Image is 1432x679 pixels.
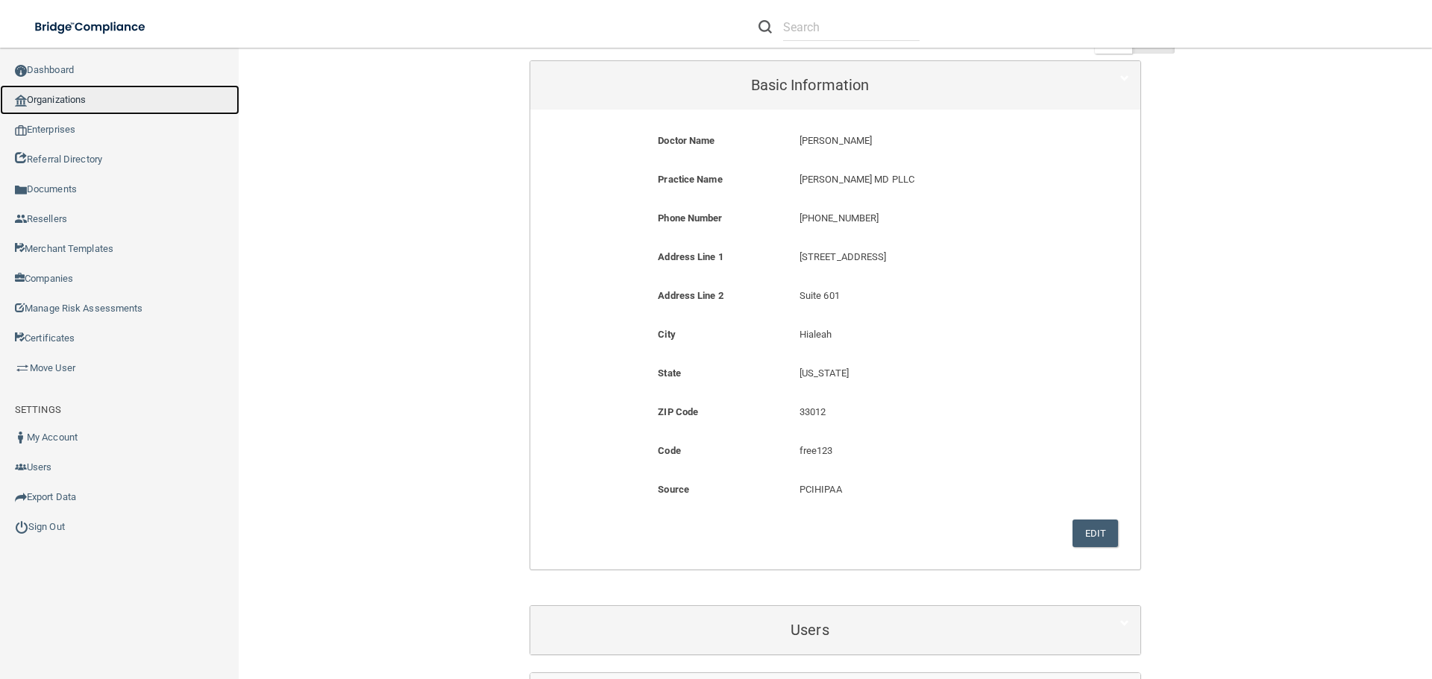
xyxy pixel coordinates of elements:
[658,329,675,340] b: City
[15,401,61,419] label: SETTINGS
[759,20,772,34] img: ic-search.3b580494.png
[15,95,27,107] img: organization-icon.f8decf85.png
[15,65,27,77] img: ic_dashboard_dark.d01f4a41.png
[800,403,1060,421] p: 33012
[658,290,723,301] b: Address Line 2
[15,491,27,503] img: icon-export.b9366987.png
[15,184,27,196] img: icon-documents.8dae5593.png
[658,135,715,146] b: Doctor Name
[541,69,1129,102] a: Basic Information
[658,367,681,379] b: State
[15,125,27,136] img: enterprise.0d942306.png
[800,481,1060,499] p: PCIHIPAA
[15,520,28,534] img: ic_power_dark.7ecde6b1.png
[658,212,722,224] b: Phone Number
[1174,573,1414,633] iframe: Drift Widget Chat Controller
[658,445,680,456] b: Code
[658,484,689,495] b: Source
[800,364,1060,382] p: [US_STATE]
[15,432,27,443] img: ic_user_dark.df1a06c3.png
[658,406,698,417] b: ZIP Code
[541,77,1078,93] h5: Basic Information
[15,213,27,225] img: ic_reseller.de258add.png
[800,171,1060,189] p: [PERSON_NAME] MD PLLC
[15,461,27,473] img: icon-users.e205127d.png
[658,174,722,185] b: Practice Name
[541,613,1129,647] a: Users
[800,248,1060,266] p: [STREET_ADDRESS]
[1073,519,1118,547] button: Edit
[800,287,1060,305] p: Suite 601
[783,13,920,41] input: Search
[541,622,1078,638] h5: Users
[800,326,1060,344] p: Hialeah
[800,132,1060,150] p: [PERSON_NAME]
[800,442,1060,460] p: free123
[22,12,160,42] img: bridge_compliance_login_screen.278c3ca4.svg
[15,361,30,376] img: briefcase.64adab9b.png
[800,209,1060,227] p: [PHONE_NUMBER]
[658,251,723,262] b: Address Line 1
